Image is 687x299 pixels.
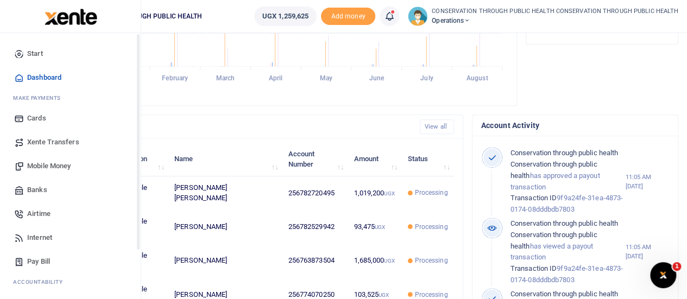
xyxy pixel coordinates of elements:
a: Pay Bill [9,250,132,273]
span: Start [27,48,43,59]
a: Airtime [9,202,132,226]
td: 256763873504 [282,244,348,277]
span: Conservation through public health Conservation through public health [510,219,618,250]
small: UGX [384,190,394,196]
p: has viewed a payout transaction 9f9a24fe-31ea-4873-0174-08dddbdb7803 [510,218,626,286]
a: Mobile Money [9,154,132,178]
span: Airtime [27,208,51,219]
td: [PERSON_NAME] [PERSON_NAME] [168,176,282,210]
iframe: Intercom live chat [650,262,676,288]
td: 256782529942 [282,210,348,244]
td: 1,019,200 [348,176,401,210]
span: Pay Bill [27,256,50,267]
small: UGX [375,224,385,230]
span: Internet [27,232,52,243]
span: Processing [414,256,448,265]
p: has approved a payout transaction 9f9a24fe-31ea-4873-0174-08dddbdb7803 [510,148,626,215]
span: Processing [414,222,448,232]
a: Banks [9,178,132,202]
span: Transaction ID [510,194,557,202]
a: profile-user CONSERVATION THROUGH PUBLIC HEALTH CONSERVATION THROUGH PUBLIC HEALTH Operations [408,7,678,26]
span: countability [21,278,62,286]
tspan: August [467,74,488,82]
th: Account Number: activate to sort column ascending [282,142,348,176]
span: Mobile Money [27,161,71,171]
td: 93,475 [348,210,401,244]
li: Ac [9,273,132,290]
tspan: June [369,74,384,82]
tspan: July [420,74,433,82]
th: Amount: activate to sort column ascending [348,142,401,176]
span: Banks [27,185,47,195]
a: View all [420,119,454,134]
th: Name: activate to sort column ascending [168,142,282,176]
span: ake Payments [18,94,61,102]
img: profile-user [408,7,427,26]
a: logo-small logo-large logo-large [43,12,97,20]
li: M [9,90,132,106]
li: Toup your wallet [321,8,375,26]
span: Transaction ID [510,264,557,272]
a: Internet [9,226,132,250]
th: Status: activate to sort column ascending [401,142,454,176]
span: UGX 1,259,625 [262,11,308,22]
small: 11:05 AM [DATE] [625,173,669,191]
a: Cards [9,106,132,130]
tspan: March [216,74,235,82]
span: Cards [27,113,46,124]
td: [PERSON_NAME] [168,244,282,277]
tspan: May [320,74,332,82]
a: Add money [321,11,375,20]
span: Dashboard [27,72,61,83]
tspan: February [162,74,188,82]
td: [PERSON_NAME] [168,210,282,244]
a: Dashboard [9,66,132,90]
span: Processing [414,188,448,198]
span: Xente Transfers [27,137,79,148]
a: UGX 1,259,625 [254,7,317,26]
span: Conservation through public health Conservation through public health [510,149,618,180]
img: logo-large [45,9,97,25]
tspan: April [269,74,283,82]
li: Wallet ballance [250,7,321,26]
h4: Recent Transactions [51,121,411,133]
span: 1 [672,262,681,271]
a: Start [9,42,132,66]
td: 256782720495 [282,176,348,210]
span: Add money [321,8,375,26]
span: Operations [432,16,678,26]
h4: Account Activity [481,119,669,131]
small: 11:05 AM [DATE] [625,243,669,261]
a: Xente Transfers [9,130,132,154]
small: UGX [384,258,394,264]
td: 1,685,000 [348,244,401,277]
small: CONSERVATION THROUGH PUBLIC HEALTH CONSERVATION THROUGH PUBLIC HEALTH [432,7,678,16]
